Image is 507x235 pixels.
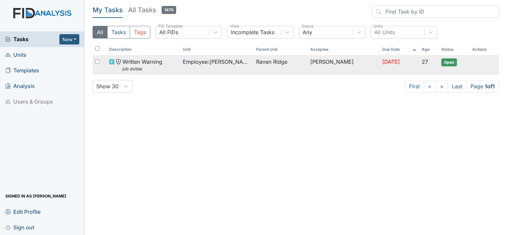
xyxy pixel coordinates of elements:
span: 1470 [162,6,176,14]
div: Any [303,28,312,36]
a: < [424,80,436,93]
div: Type filter [93,26,150,39]
span: 27 [422,58,428,65]
span: Page [466,80,499,93]
th: Toggle SortBy [107,44,180,55]
input: Toggle All Rows Selected [95,46,100,51]
a: Tasks [5,35,59,43]
div: All Units [374,28,395,36]
span: Raven Ridge [256,58,287,66]
th: Toggle SortBy [419,44,439,55]
a: > [436,80,448,93]
span: Written Warning job duties [122,58,162,72]
span: Units [5,50,27,60]
th: Toggle SortBy [380,44,419,55]
div: All FIDs [159,28,178,36]
span: Signed in as [PERSON_NAME] [5,191,66,201]
th: Toggle SortBy [254,44,307,55]
span: [DATE] [382,58,400,65]
a: Last [448,80,467,93]
button: Tasks [107,26,130,39]
th: Toggle SortBy [439,44,470,55]
input: Find Task by ID [372,5,499,18]
h5: All Tasks [128,5,176,15]
small: job duties [122,66,162,72]
span: Open [441,58,457,66]
th: Assignee [308,44,380,55]
strong: 1 of 1 [485,83,495,90]
th: Actions [470,44,499,55]
div: Show 30 [96,82,118,90]
a: First [405,80,424,93]
button: Tags [130,26,150,39]
td: [PERSON_NAME] [308,55,380,75]
span: Employee : [PERSON_NAME] [183,58,251,66]
th: Toggle SortBy [180,44,254,55]
button: All [93,26,108,39]
div: Incomplete Tasks [231,28,274,36]
span: Edit Profile [5,206,40,217]
button: New [59,34,79,44]
span: Analysis [5,81,35,91]
nav: task-pagination [405,80,499,93]
h5: My Tasks [93,5,123,15]
span: Sign out [5,222,34,232]
span: Templates [5,65,39,76]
